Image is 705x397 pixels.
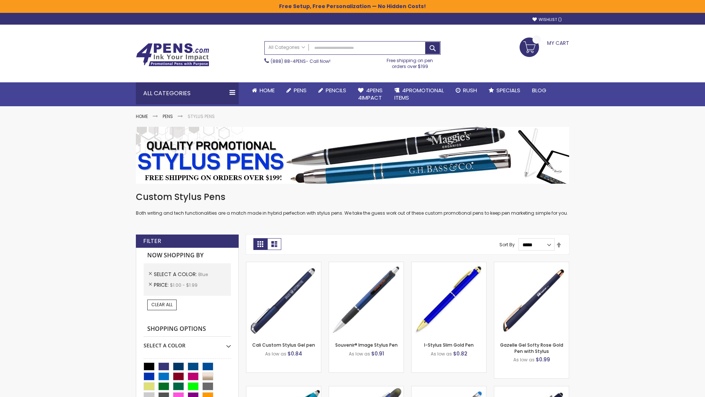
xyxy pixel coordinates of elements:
[136,82,239,104] div: All Categories
[136,113,148,119] a: Home
[453,350,467,357] span: $0.82
[494,386,569,392] a: Custom Soft Touch® Metal Pens with Stylus-Blue
[412,262,486,337] img: I-Stylus Slim Gold-Blue
[144,337,231,349] div: Select A Color
[170,282,198,288] span: $1.00 - $1.99
[496,86,520,94] span: Specials
[352,82,388,106] a: 4Pens4impact
[163,113,173,119] a: Pens
[450,82,483,99] a: Rush
[198,271,208,278] span: Blue
[335,342,398,348] a: Souvenir® Image Stylus Pen
[513,357,535,363] span: As low as
[326,86,346,94] span: Pencils
[265,42,309,54] a: All Categories
[431,351,452,357] span: As low as
[379,55,441,69] div: Free shipping on pen orders over $199
[246,262,321,268] a: Cali Custom Stylus Gel pen-Blue
[271,58,306,64] a: (888) 88-4PENS
[151,301,173,308] span: Clear All
[532,17,562,22] a: Wishlist
[371,350,384,357] span: $0.91
[271,58,330,64] span: - Call Now!
[154,271,198,278] span: Select A Color
[500,342,563,354] a: Gazelle Gel Softy Rose Gold Pen with Stylus
[463,86,477,94] span: Rush
[288,350,302,357] span: $0.84
[494,262,569,268] a: Gazelle Gel Softy Rose Gold Pen with Stylus-Blue
[246,386,321,392] a: Neon Stylus Highlighter-Pen Combo-Blue
[260,86,275,94] span: Home
[136,127,569,184] img: Stylus Pens
[312,82,352,99] a: Pencils
[253,238,267,250] strong: Grid
[412,386,486,392] a: Islander Softy Gel with Stylus - ColorJet Imprint-Blue
[536,356,550,363] span: $0.99
[188,113,215,119] strong: Stylus Pens
[349,351,370,357] span: As low as
[494,262,569,337] img: Gazelle Gel Softy Rose Gold Pen with Stylus-Blue
[526,82,552,99] a: Blog
[394,86,444,101] span: 4PROMOTIONAL ITEMS
[358,86,383,101] span: 4Pens 4impact
[329,262,404,337] img: Souvenir® Image Stylus Pen-Blue
[483,82,526,99] a: Specials
[294,86,307,94] span: Pens
[246,262,321,337] img: Cali Custom Stylus Gel pen-Blue
[329,262,404,268] a: Souvenir® Image Stylus Pen-Blue
[499,242,515,248] label: Sort By
[144,248,231,263] strong: Now Shopping by
[136,191,569,217] div: Both writing and tech functionalities are a match made in hybrid perfection with stylus pens. We ...
[136,191,569,203] h1: Custom Stylus Pens
[147,300,177,310] a: Clear All
[136,43,209,67] img: 4Pens Custom Pens and Promotional Products
[532,86,546,94] span: Blog
[246,82,281,99] a: Home
[252,342,315,348] a: Cali Custom Stylus Gel pen
[281,82,312,99] a: Pens
[144,321,231,337] strong: Shopping Options
[424,342,474,348] a: I-Stylus Slim Gold Pen
[329,386,404,392] a: Souvenir® Jalan Highlighter Stylus Pen Combo-Blue
[143,237,161,245] strong: Filter
[154,281,170,289] span: Price
[268,44,305,50] span: All Categories
[412,262,486,268] a: I-Stylus Slim Gold-Blue
[265,351,286,357] span: As low as
[388,82,450,106] a: 4PROMOTIONALITEMS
